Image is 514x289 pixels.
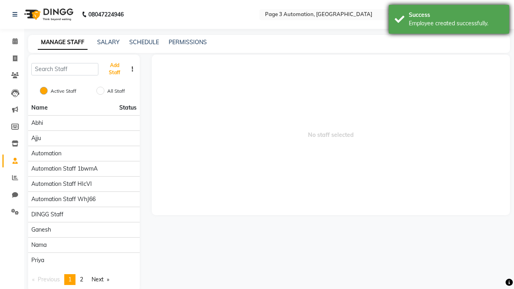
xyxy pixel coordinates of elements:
[119,104,137,112] span: Status
[129,39,159,46] a: SCHEDULE
[409,11,503,19] div: Success
[152,55,510,215] span: No staff selected
[80,276,83,283] span: 2
[38,35,88,50] a: MANAGE STAFF
[31,241,47,249] span: Nama
[31,119,43,127] span: Abhi
[31,195,96,204] span: Automation Staff WhJ66
[51,88,76,95] label: Active Staff
[88,3,124,26] b: 08047224946
[31,226,51,234] span: Ganesh
[68,276,71,283] span: 1
[31,180,92,188] span: Automation Staff hIcVl
[31,165,98,173] span: Automation Staff 1bwmA
[31,104,48,111] span: Name
[31,210,63,219] span: DINGG Staff
[102,59,128,79] button: Add Staff
[20,3,75,26] img: logo
[31,256,44,265] span: Priya
[31,134,41,142] span: Ajju
[38,276,60,283] span: Previous
[107,88,125,95] label: All Staff
[409,19,503,28] div: Employee created successfully.
[28,274,140,285] nav: Pagination
[31,63,98,75] input: Search Staff
[31,149,61,158] span: Automation
[88,274,113,285] a: Next
[169,39,207,46] a: PERMISSIONS
[97,39,120,46] a: SALARY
